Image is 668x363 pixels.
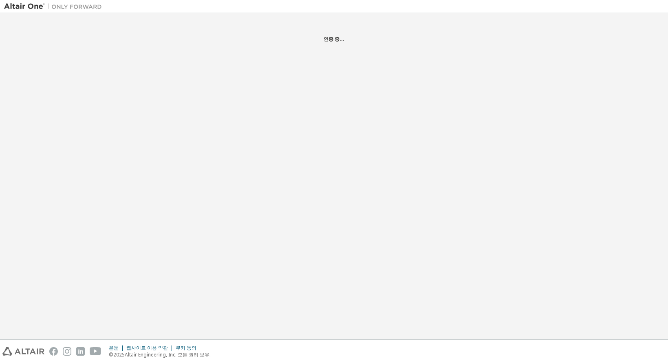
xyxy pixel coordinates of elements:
font: 웹사이트 이용 약관 [126,344,168,351]
img: altair_logo.svg [2,347,44,356]
font: 쿠키 동의 [176,344,196,351]
font: © [109,351,113,358]
img: 알타이르 원 [4,2,106,11]
img: instagram.svg [63,347,71,356]
img: youtube.svg [90,347,101,356]
font: 2025 [113,351,125,358]
img: facebook.svg [49,347,58,356]
font: 은둔 [109,344,119,351]
font: 인증 중... [324,35,344,42]
img: linkedin.svg [76,347,85,356]
font: Altair Engineering, Inc. 모든 권리 보유. [125,351,211,358]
